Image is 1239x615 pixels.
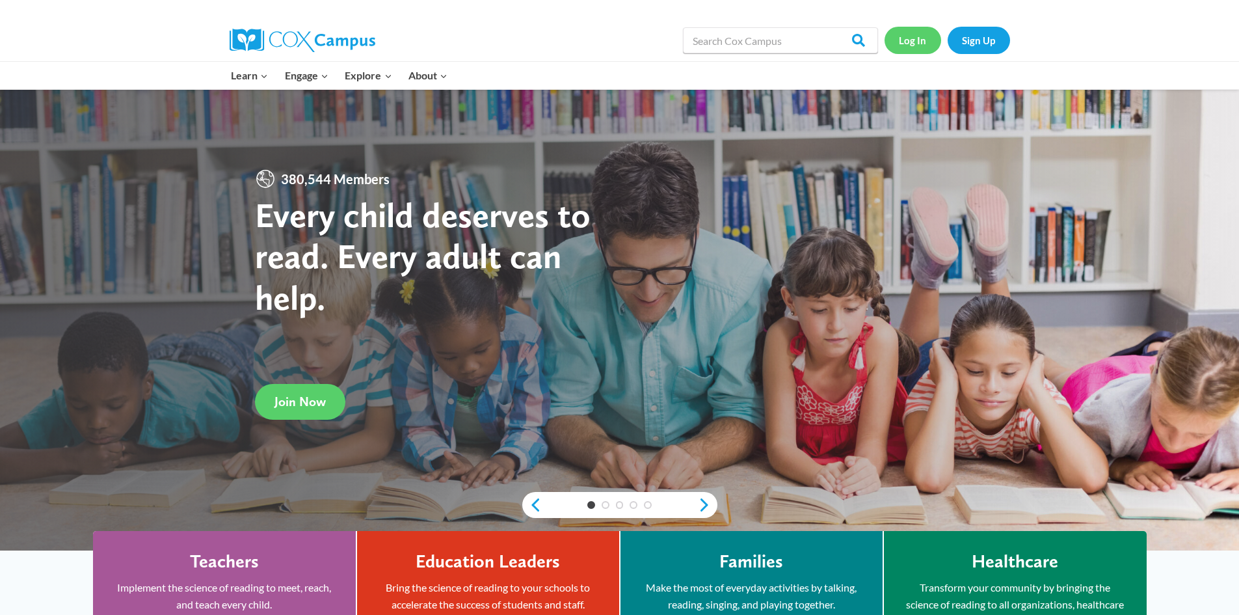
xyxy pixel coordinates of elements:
button: Child menu of Engage [276,62,337,89]
img: Cox Campus [230,29,375,52]
span: Join Now [274,394,326,409]
h4: Teachers [190,551,259,573]
button: Child menu of Explore [337,62,401,89]
a: Join Now [255,384,345,420]
nav: Secondary Navigation [885,27,1010,53]
button: Child menu of Learn [223,62,277,89]
h4: Healthcare [972,551,1058,573]
a: Sign Up [948,27,1010,53]
div: content slider buttons [522,492,717,518]
p: Make the most of everyday activities by talking, reading, singing, and playing together. [640,579,863,612]
button: Child menu of About [400,62,456,89]
a: 4 [630,501,637,509]
h4: Education Leaders [416,551,560,573]
span: 380,544 Members [276,169,395,189]
a: previous [522,497,542,513]
a: next [698,497,717,513]
p: Bring the science of reading to your schools to accelerate the success of students and staff. [377,579,600,612]
a: 5 [644,501,652,509]
nav: Primary Navigation [223,62,456,89]
p: Implement the science of reading to meet, reach, and teach every child. [113,579,336,612]
a: Log In [885,27,941,53]
strong: Every child deserves to read. Every adult can help. [255,194,591,318]
a: 3 [616,501,624,509]
h4: Families [719,551,783,573]
input: Search Cox Campus [683,27,878,53]
a: 2 [602,501,609,509]
a: 1 [587,501,595,509]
